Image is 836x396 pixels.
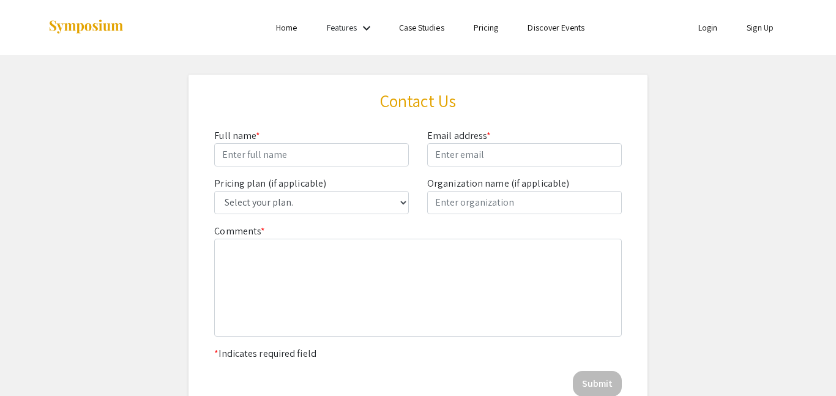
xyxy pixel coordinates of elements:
a: Pricing [474,22,499,33]
a: Login [698,22,718,33]
h1: Contact Us [214,91,621,111]
img: Symposium by ForagerOne [48,19,124,35]
a: Home [276,22,297,33]
iframe: Chat [9,341,52,387]
input: Enter email [427,143,622,166]
a: Discover Events [528,22,584,33]
a: Sign Up [747,22,774,33]
label: Comments [214,224,265,239]
label: Full name [214,129,260,143]
label: Email address [427,129,491,143]
input: Enter organization [427,191,622,214]
a: Case Studies [399,22,444,33]
input: Enter full name [214,143,409,166]
label: Pricing plan (if applicable) [214,176,326,191]
p: Indicates required field [214,346,621,361]
a: Features [327,22,357,33]
mat-icon: Expand Features list [359,21,374,35]
label: Organization name (if applicable) [427,176,569,191]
